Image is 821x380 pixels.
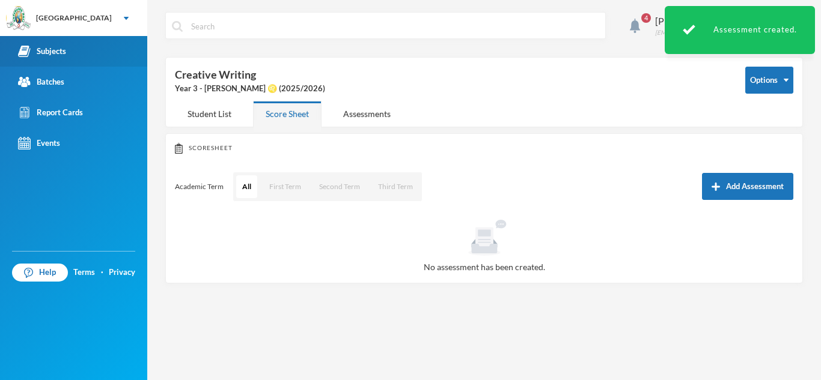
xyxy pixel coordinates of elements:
[18,137,60,149] div: Events
[175,182,224,192] p: Academic Term
[190,13,599,40] input: Search
[101,267,103,279] div: ·
[331,101,403,127] div: Assessments
[702,173,793,200] button: Add Assessment
[263,175,307,198] button: First Term
[12,264,68,282] a: Help
[253,101,322,127] div: Score Sheet
[655,28,756,37] div: [EMAIL_ADDRESS][DOMAIN_NAME]
[424,262,545,272] span: No assessment has been created.
[236,175,257,198] button: All
[172,21,183,32] img: search
[18,76,64,88] div: Batches
[36,13,112,23] div: [GEOGRAPHIC_DATA]
[175,67,727,95] div: Creative Writing
[372,175,419,198] button: Third Term
[175,101,244,127] div: Student List
[175,83,727,95] div: Year 3 - [PERSON_NAME] ♌️ (2025/2026)
[745,67,793,94] button: Options
[109,267,135,279] a: Privacy
[18,45,66,58] div: Subjects
[665,6,815,54] div: Assessment created.
[18,106,83,119] div: Report Cards
[73,267,95,279] a: Terms
[313,175,366,198] button: Second Term
[641,13,651,23] span: 4
[7,7,31,31] img: logo
[175,143,793,154] div: Scoresheet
